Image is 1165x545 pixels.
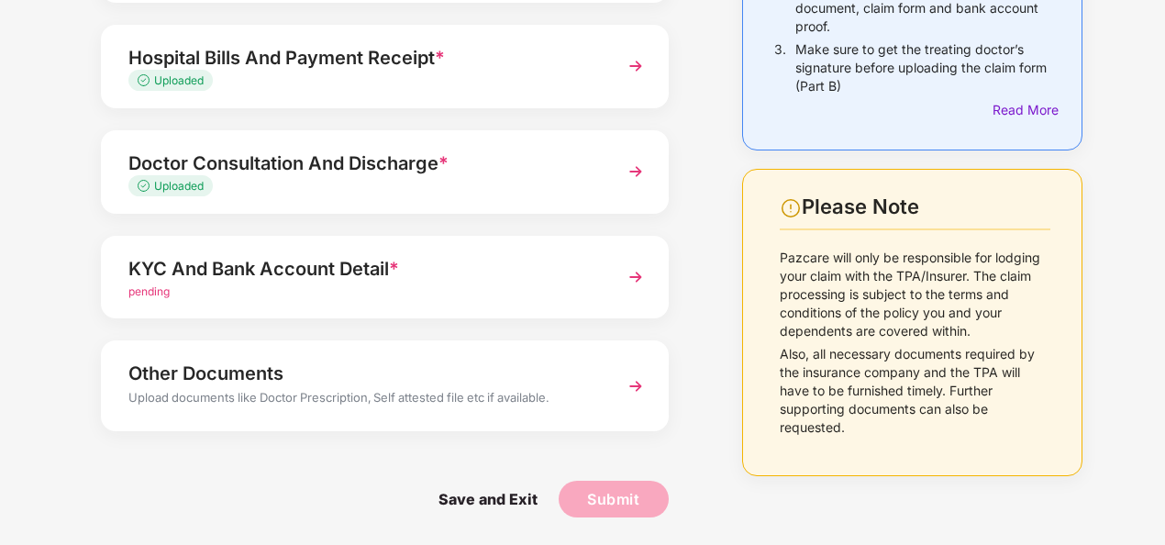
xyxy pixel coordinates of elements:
div: Doctor Consultation And Discharge [128,149,598,178]
img: svg+xml;base64,PHN2ZyBpZD0iTmV4dCIgeG1sbnM9Imh0dHA6Ly93d3cudzMub3JnLzIwMDAvc3ZnIiB3aWR0aD0iMzYiIG... [619,261,652,294]
span: Uploaded [154,179,204,193]
div: KYC And Bank Account Detail [128,254,598,284]
img: svg+xml;base64,PHN2ZyBpZD0iV2FybmluZ18tXzI0eDI0IiBkYXRhLW5hbWU9Ildhcm5pbmcgLSAyNHgyNCIgeG1sbnM9Im... [780,197,802,219]
p: Make sure to get the treating doctor’s signature before uploading the claim form (Part B) [795,40,1050,95]
span: Uploaded [154,73,204,87]
img: svg+xml;base64,PHN2ZyBpZD0iTmV4dCIgeG1sbnM9Imh0dHA6Ly93d3cudzMub3JnLzIwMDAvc3ZnIiB3aWR0aD0iMzYiIG... [619,370,652,403]
div: Please Note [802,195,1050,219]
div: Hospital Bills And Payment Receipt [128,43,598,72]
img: svg+xml;base64,PHN2ZyB4bWxucz0iaHR0cDovL3d3dy53My5vcmcvMjAwMC9zdmciIHdpZHRoPSIxMy4zMzMiIGhlaWdodD... [138,74,154,86]
div: Upload documents like Doctor Prescription, Self attested file etc if available. [128,388,598,412]
div: Read More [993,100,1050,120]
button: Submit [559,481,669,517]
img: svg+xml;base64,PHN2ZyB4bWxucz0iaHR0cDovL3d3dy53My5vcmcvMjAwMC9zdmciIHdpZHRoPSIxMy4zMzMiIGhlaWdodD... [138,180,154,192]
p: Also, all necessary documents required by the insurance company and the TPA will have to be furni... [780,345,1050,437]
img: svg+xml;base64,PHN2ZyBpZD0iTmV4dCIgeG1sbnM9Imh0dHA6Ly93d3cudzMub3JnLzIwMDAvc3ZnIiB3aWR0aD0iMzYiIG... [619,50,652,83]
div: Other Documents [128,359,598,388]
span: Save and Exit [420,481,556,517]
span: pending [128,284,170,298]
p: 3. [774,40,786,95]
img: svg+xml;base64,PHN2ZyBpZD0iTmV4dCIgeG1sbnM9Imh0dHA6Ly93d3cudzMub3JnLzIwMDAvc3ZnIiB3aWR0aD0iMzYiIG... [619,155,652,188]
p: Pazcare will only be responsible for lodging your claim with the TPA/Insurer. The claim processin... [780,249,1050,340]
